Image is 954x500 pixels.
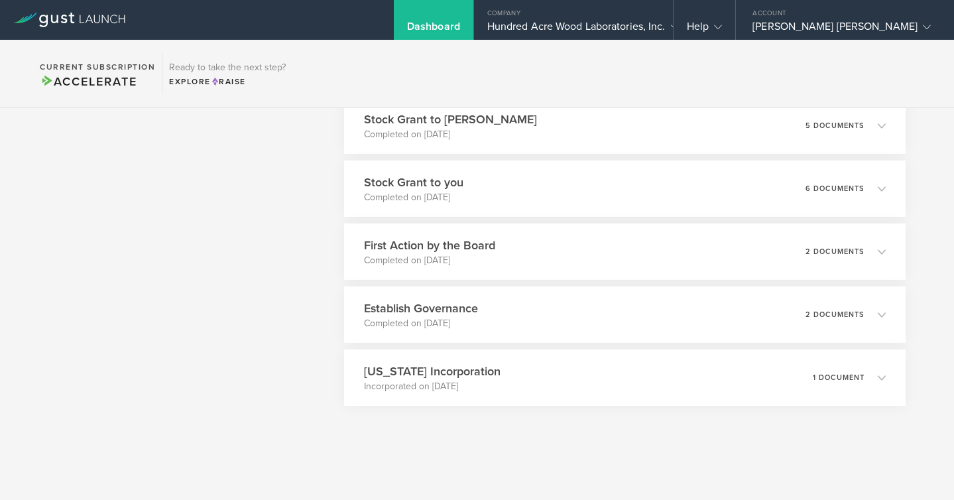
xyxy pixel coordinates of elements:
[407,20,460,40] div: Dashboard
[169,76,286,88] div: Explore
[364,237,495,254] h3: First Action by the Board
[169,63,286,72] h3: Ready to take the next step?
[40,63,155,71] h2: Current Subscription
[805,311,865,318] p: 2 documents
[364,254,495,267] p: Completed on [DATE]
[752,20,931,40] div: [PERSON_NAME] [PERSON_NAME]
[40,74,137,89] span: Accelerate
[805,185,865,192] p: 6 documents
[364,317,478,330] p: Completed on [DATE]
[364,174,463,191] h3: Stock Grant to you
[687,20,722,40] div: Help
[364,191,463,204] p: Completed on [DATE]
[364,380,501,393] p: Incorporated on [DATE]
[364,128,537,141] p: Completed on [DATE]
[888,436,954,500] iframe: Chat Widget
[805,248,865,255] p: 2 documents
[805,122,865,129] p: 5 documents
[487,20,660,40] div: Hundred Acre Wood Laboratories, Inc.
[364,300,478,317] h3: Establish Governance
[364,111,537,128] h3: Stock Grant to [PERSON_NAME]
[364,363,501,380] h3: [US_STATE] Incorporation
[162,53,292,94] div: Ready to take the next step?ExploreRaise
[813,374,865,381] p: 1 document
[211,77,246,86] span: Raise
